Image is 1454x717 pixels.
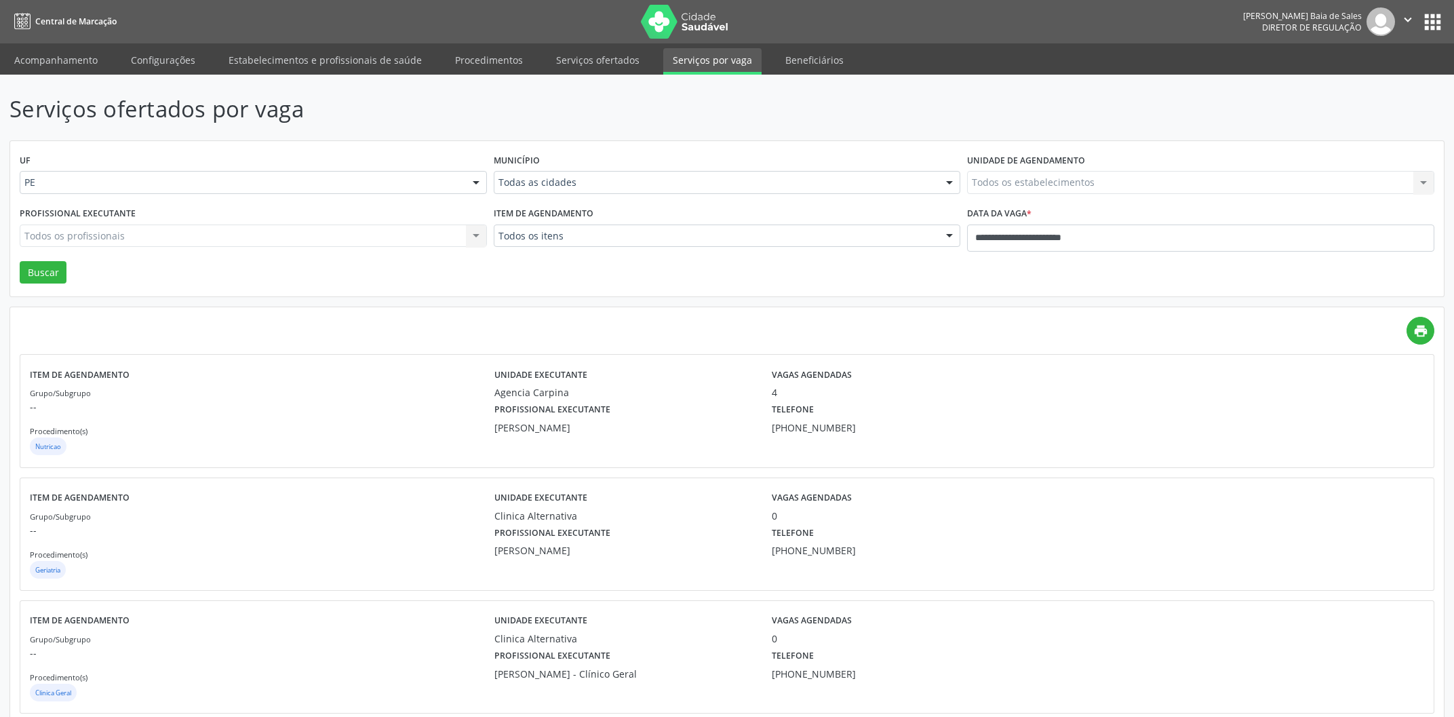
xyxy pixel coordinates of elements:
[30,549,87,560] small: Procedimento(s)
[494,611,587,632] label: Unidade executante
[494,523,610,544] label: Profissional executante
[20,204,136,225] label: Profissional executante
[9,10,117,33] a: Central de Marcação
[121,48,205,72] a: Configurações
[20,151,31,172] label: UF
[772,488,852,509] label: Vagas agendadas
[1395,7,1421,36] button: 
[1243,10,1362,22] div: [PERSON_NAME] Baia de Sales
[494,632,753,646] div: Clinica Alternativa
[776,48,853,72] a: Beneficiários
[772,646,814,667] label: Telefone
[547,48,649,72] a: Serviços ofertados
[494,488,587,509] label: Unidade executante
[772,611,852,632] label: Vagas agendadas
[35,566,60,575] small: Geriatria
[30,672,87,682] small: Procedimento(s)
[772,509,961,523] div: 0
[446,48,532,72] a: Procedimentos
[494,151,540,172] label: Município
[494,646,610,667] label: Profissional executante
[494,400,610,421] label: Profissional executante
[1262,22,1362,33] span: Diretor de regulação
[494,204,593,225] label: Item de agendamento
[30,426,87,436] small: Procedimento(s)
[772,364,852,385] label: Vagas agendadas
[35,16,117,27] span: Central de Marcação
[5,48,107,72] a: Acompanhamento
[30,364,130,385] label: Item de agendamento
[219,48,431,72] a: Estabelecimentos e profissionais de saúde
[494,509,753,523] div: Clinica Alternativa
[772,400,814,421] label: Telefone
[35,689,71,697] small: Clinica Geral
[20,261,66,284] button: Buscar
[494,421,753,435] div: [PERSON_NAME]
[35,442,61,451] small: Nutricao
[772,543,892,558] div: [PHONE_NUMBER]
[30,388,91,398] small: Grupo/Subgrupo
[772,667,892,681] div: [PHONE_NUMBER]
[30,400,494,414] p: --
[494,385,753,400] div: Agencia Carpina
[498,229,933,243] span: Todos os itens
[663,48,762,75] a: Serviços por vaga
[772,523,814,544] label: Telefone
[30,611,130,632] label: Item de agendamento
[494,364,587,385] label: Unidade executante
[967,151,1085,172] label: Unidade de agendamento
[772,632,961,646] div: 0
[1407,317,1434,345] a: print
[30,646,494,660] p: --
[1413,324,1428,338] i: print
[9,92,1014,126] p: Serviços ofertados por vaga
[967,204,1031,225] label: Data da vaga
[30,488,130,509] label: Item de agendamento
[1421,10,1445,34] button: apps
[24,176,459,189] span: PE
[494,543,753,558] div: [PERSON_NAME]
[498,176,933,189] span: Todas as cidades
[30,523,494,537] p: --
[1367,7,1395,36] img: img
[30,634,91,644] small: Grupo/Subgrupo
[772,421,892,435] div: [PHONE_NUMBER]
[772,385,961,400] div: 4
[494,667,753,681] div: [PERSON_NAME] - Clínico Geral
[1400,12,1415,27] i: 
[30,511,91,522] small: Grupo/Subgrupo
